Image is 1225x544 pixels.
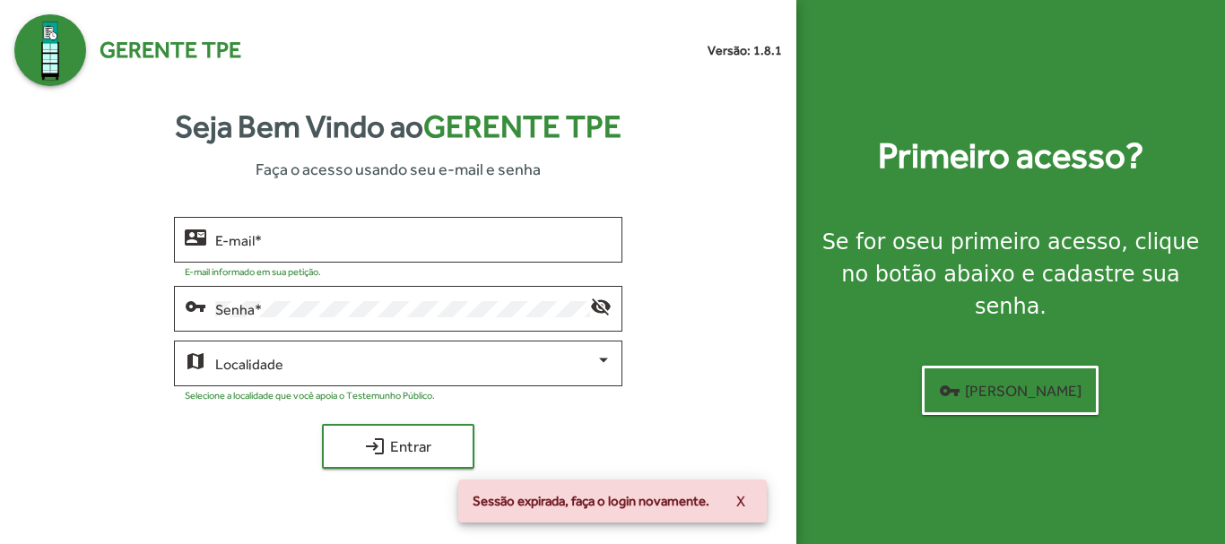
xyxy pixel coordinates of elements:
mat-icon: login [364,436,386,457]
small: Versão: 1.8.1 [708,41,782,60]
strong: Seja Bem Vindo ao [175,103,621,151]
span: X [736,485,745,517]
button: Entrar [322,424,474,469]
mat-hint: Selecione a localidade que você apoia o Testemunho Público. [185,390,435,401]
span: Entrar [338,430,458,462]
img: Logo Gerente [14,14,86,86]
span: Gerente TPE [100,33,241,67]
strong: Primeiro acesso? [878,129,1143,183]
mat-icon: visibility_off [590,295,612,316]
mat-icon: map [185,350,206,371]
button: X [722,485,760,517]
mat-icon: contact_mail [185,226,206,247]
span: Sessão expirada, faça o login novamente. [473,492,709,510]
span: Gerente TPE [423,108,621,144]
div: Se for o , clique no botão abaixo e cadastre sua senha. [818,226,1203,323]
strong: seu primeiro acesso [906,229,1122,255]
mat-icon: vpn_key [939,380,960,402]
mat-hint: E-mail informado em sua petição. [185,266,321,277]
mat-icon: vpn_key [185,295,206,316]
span: [PERSON_NAME] [939,375,1082,407]
span: Faça o acesso usando seu e-mail e senha [256,157,541,181]
button: [PERSON_NAME] [922,366,1099,415]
